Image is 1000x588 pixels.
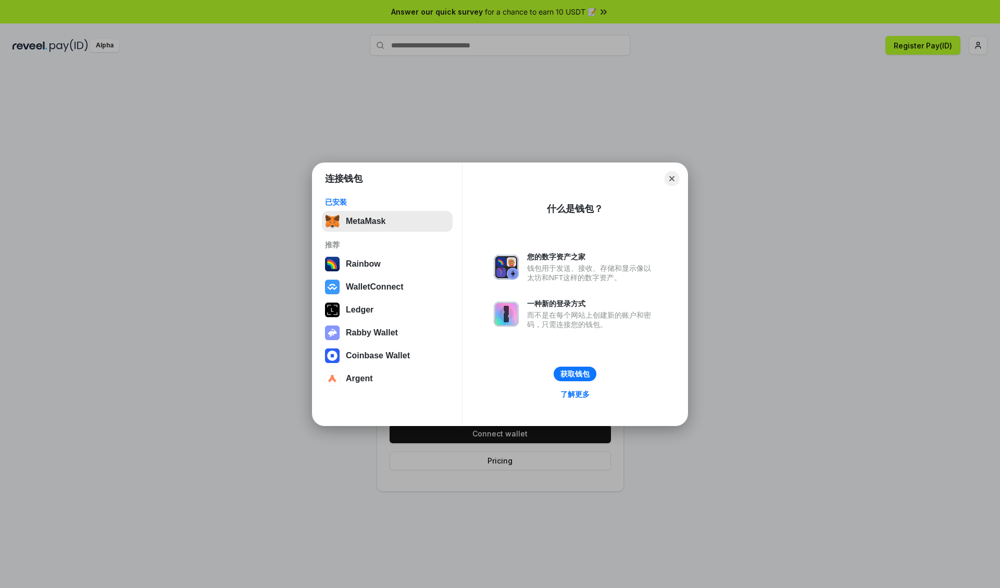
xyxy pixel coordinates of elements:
[325,257,340,271] img: svg+xml,%3Csvg%20width%3D%22120%22%20height%3D%22120%22%20viewBox%3D%220%200%20120%20120%22%20fil...
[560,390,590,399] div: 了解更多
[346,374,373,383] div: Argent
[322,211,453,232] button: MetaMask
[527,310,656,329] div: 而不是在每个网站上创建新的账户和密码，只需连接您的钱包。
[527,299,656,308] div: 一种新的登录方式
[322,345,453,366] button: Coinbase Wallet
[325,214,340,229] img: svg+xml,%3Csvg%20fill%3D%22none%22%20height%3D%2233%22%20viewBox%3D%220%200%2035%2033%22%20width%...
[322,322,453,343] button: Rabby Wallet
[325,326,340,340] img: svg+xml,%3Csvg%20xmlns%3D%22http%3A%2F%2Fwww.w3.org%2F2000%2Fsvg%22%20fill%3D%22none%22%20viewBox...
[322,299,453,320] button: Ledger
[325,197,449,207] div: 已安装
[346,217,385,226] div: MetaMask
[322,277,453,297] button: WalletConnect
[325,348,340,363] img: svg+xml,%3Csvg%20width%3D%2228%22%20height%3D%2228%22%20viewBox%3D%220%200%2028%2028%22%20fill%3D...
[554,367,596,381] button: 获取钱包
[325,240,449,249] div: 推荐
[322,368,453,389] button: Argent
[665,171,679,186] button: Close
[325,172,362,185] h1: 连接钱包
[325,303,340,317] img: svg+xml,%3Csvg%20xmlns%3D%22http%3A%2F%2Fwww.w3.org%2F2000%2Fsvg%22%20width%3D%2228%22%20height%3...
[554,387,596,401] a: 了解更多
[325,280,340,294] img: svg+xml,%3Csvg%20width%3D%2228%22%20height%3D%2228%22%20viewBox%3D%220%200%2028%2028%22%20fill%3D...
[346,351,410,360] div: Coinbase Wallet
[325,371,340,386] img: svg+xml,%3Csvg%20width%3D%2228%22%20height%3D%2228%22%20viewBox%3D%220%200%2028%2028%22%20fill%3D...
[527,264,656,282] div: 钱包用于发送、接收、存储和显示像以太坊和NFT这样的数字资产。
[560,369,590,379] div: 获取钱包
[346,305,373,315] div: Ledger
[346,328,398,337] div: Rabby Wallet
[547,203,603,215] div: 什么是钱包？
[322,254,453,274] button: Rainbow
[346,259,381,269] div: Rainbow
[527,252,656,261] div: 您的数字资产之家
[494,255,519,280] img: svg+xml,%3Csvg%20xmlns%3D%22http%3A%2F%2Fwww.w3.org%2F2000%2Fsvg%22%20fill%3D%22none%22%20viewBox...
[346,282,404,292] div: WalletConnect
[494,302,519,327] img: svg+xml,%3Csvg%20xmlns%3D%22http%3A%2F%2Fwww.w3.org%2F2000%2Fsvg%22%20fill%3D%22none%22%20viewBox...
